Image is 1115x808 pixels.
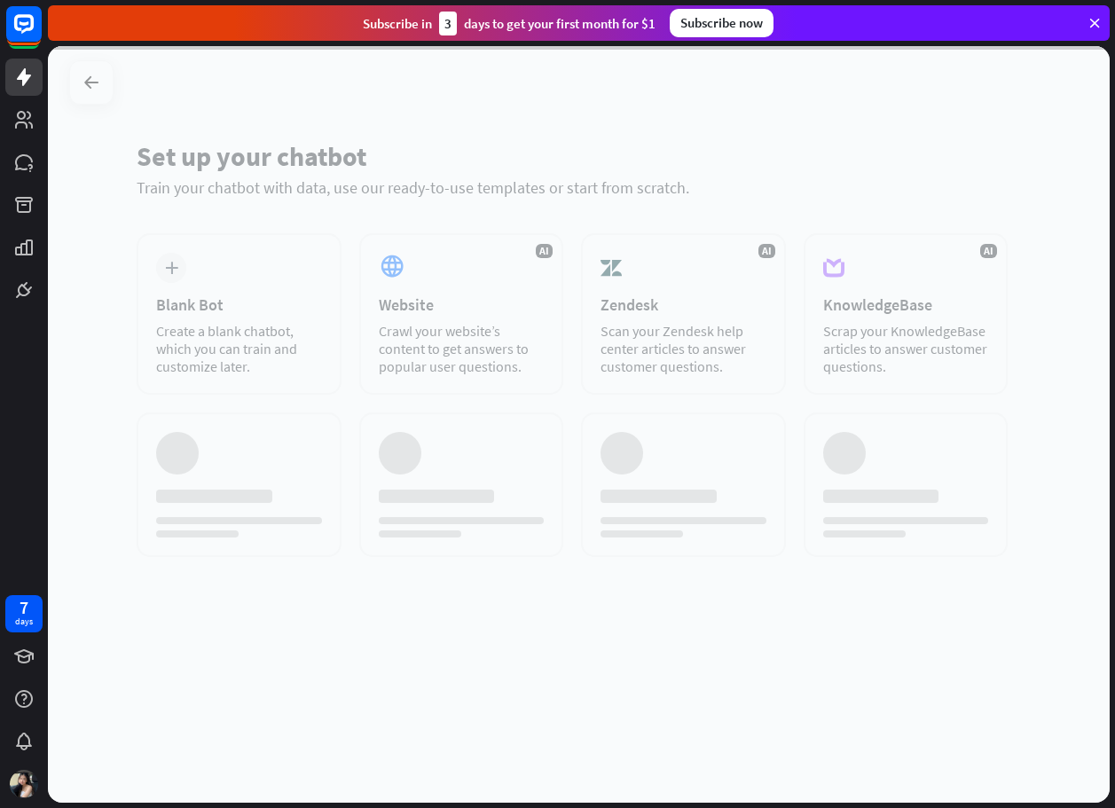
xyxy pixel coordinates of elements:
[5,595,43,632] a: 7 days
[15,616,33,628] div: days
[363,12,656,35] div: Subscribe in days to get your first month for $1
[670,9,773,37] div: Subscribe now
[439,12,457,35] div: 3
[20,600,28,616] div: 7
